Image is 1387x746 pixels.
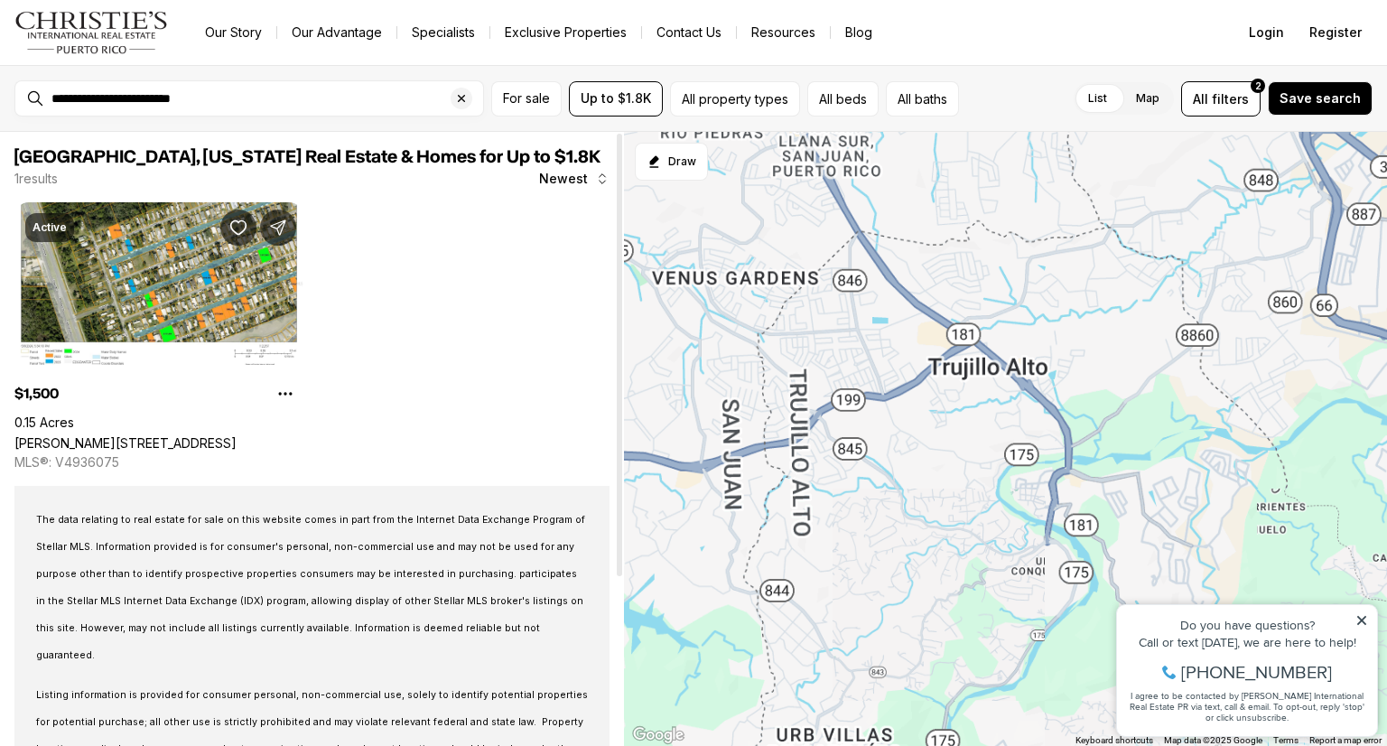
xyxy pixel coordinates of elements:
button: Property options [267,376,303,412]
button: All beds [807,81,879,117]
span: [PHONE_NUMBER] [74,85,225,103]
span: Save search [1280,91,1361,106]
span: I agree to be contacted by [PERSON_NAME] International Real Estate PR via text, call & email. To ... [23,111,257,145]
span: Login [1249,25,1284,40]
button: Save Property: CHARLES ST ST [220,210,256,246]
span: Up to $1.8K [581,91,651,106]
button: Share Property [260,210,296,246]
a: Our Advantage [277,20,396,45]
span: filters [1212,89,1249,108]
a: Our Story [191,20,276,45]
a: Exclusive Properties [490,20,641,45]
a: Specialists [397,20,489,45]
a: Resources [737,20,830,45]
p: Active [33,220,67,235]
button: Start drawing [635,143,708,181]
label: Map [1122,82,1174,115]
a: CHARLES ST ST, EDGEWATER FL, 32141 [14,435,237,451]
span: [GEOGRAPHIC_DATA], [US_STATE] Real Estate & Homes for Up to $1.8K [14,148,600,166]
label: List [1074,82,1122,115]
span: Newest [539,172,588,186]
button: Newest [528,161,620,197]
button: Login [1238,14,1295,51]
span: The data relating to real estate for sale on this website comes in part from the Internet Data Ex... [36,514,585,661]
button: Contact Us [642,20,736,45]
button: Register [1299,14,1373,51]
p: 1 results [14,172,58,186]
span: All [1193,89,1208,108]
img: logo [14,11,169,54]
button: For sale [491,81,562,117]
span: For sale [503,91,550,106]
a: Blog [831,20,887,45]
button: Up to $1.8K [569,81,663,117]
button: Allfilters2 [1181,81,1261,117]
div: Do you have questions? [19,41,261,53]
span: 2 [1255,79,1261,93]
button: All property types [670,81,800,117]
span: Register [1309,25,1362,40]
button: All baths [886,81,959,117]
button: Save search [1268,81,1373,116]
button: Clear search input [451,81,483,116]
div: Call or text [DATE], we are here to help! [19,58,261,70]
